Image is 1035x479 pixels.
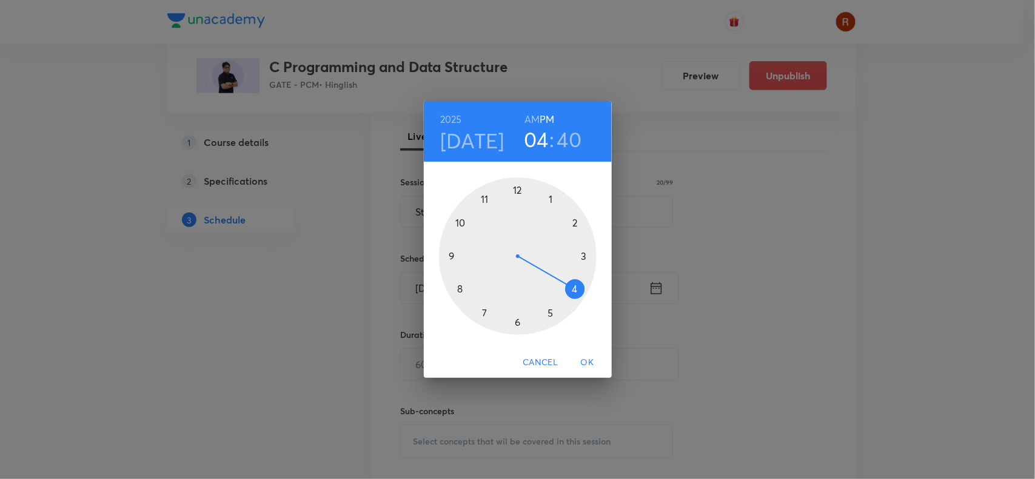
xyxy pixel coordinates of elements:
h3: : [549,127,554,152]
button: 40 [557,127,582,152]
span: OK [573,355,602,370]
button: PM [540,111,554,128]
button: 2025 [440,111,462,128]
button: 04 [524,127,549,152]
button: AM [524,111,540,128]
button: [DATE] [440,128,504,153]
button: OK [568,351,607,374]
button: Cancel [518,351,563,374]
span: Cancel [523,355,558,370]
